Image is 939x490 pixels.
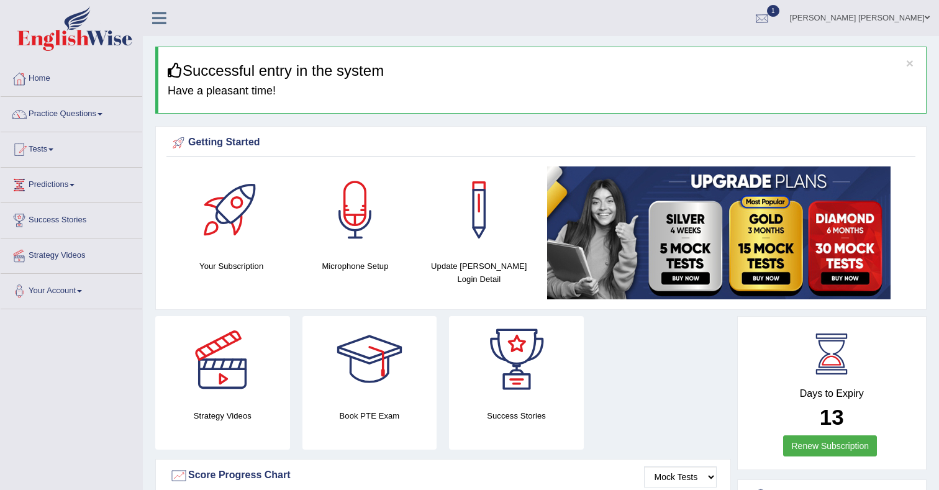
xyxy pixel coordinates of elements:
h4: Microphone Setup [299,260,411,273]
img: small5.jpg [547,166,891,299]
a: Home [1,61,142,93]
a: Renew Subscription [783,435,877,456]
h4: Success Stories [449,409,584,422]
a: Tests [1,132,142,163]
h4: Your Subscription [176,260,287,273]
h4: Strategy Videos [155,409,290,422]
div: Getting Started [170,134,912,152]
h3: Successful entry in the system [168,63,917,79]
h4: Update [PERSON_NAME] Login Detail [424,260,535,286]
a: Strategy Videos [1,238,142,270]
h4: Book PTE Exam [302,409,437,422]
button: × [906,57,914,70]
h4: Days to Expiry [751,388,913,399]
a: Predictions [1,168,142,199]
a: Practice Questions [1,97,142,128]
a: Success Stories [1,203,142,234]
b: 13 [820,405,844,429]
span: 1 [767,5,779,17]
div: Score Progress Chart [170,466,717,485]
a: Your Account [1,274,142,305]
h4: Have a pleasant time! [168,85,917,98]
